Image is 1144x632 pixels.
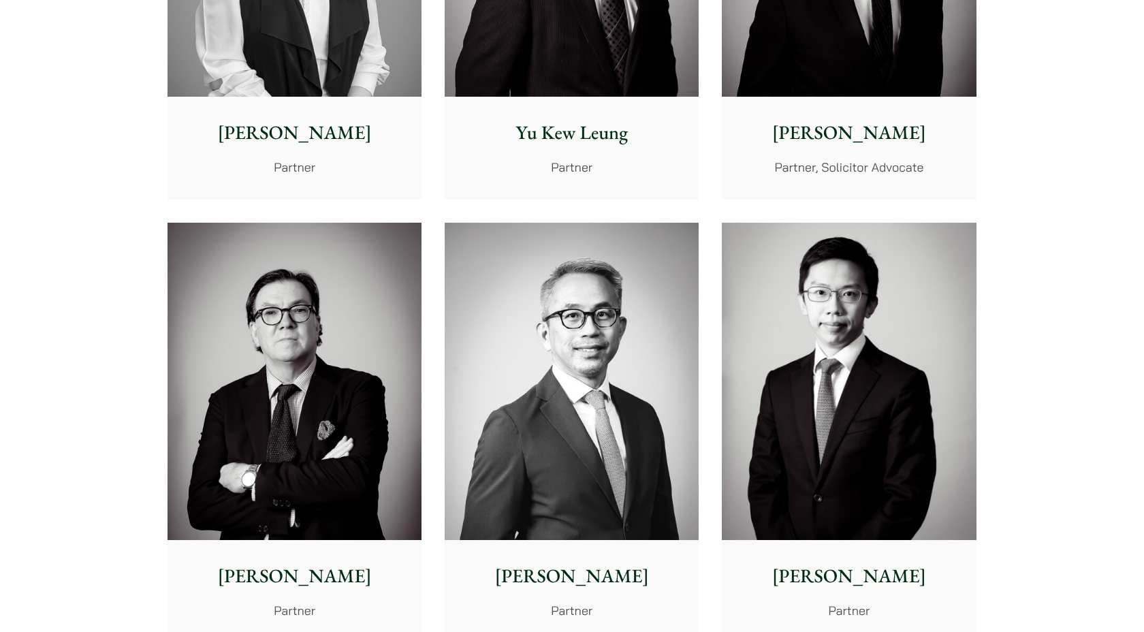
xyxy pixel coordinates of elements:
[178,601,411,620] p: Partner
[733,158,965,176] p: Partner, Solicitor Advocate
[722,223,976,541] img: Henry Ma photo
[456,562,688,590] p: [PERSON_NAME]
[456,158,688,176] p: Partner
[456,601,688,620] p: Partner
[733,118,965,147] p: [PERSON_NAME]
[178,158,411,176] p: Partner
[178,562,411,590] p: [PERSON_NAME]
[456,118,688,147] p: Yu Kew Leung
[733,562,965,590] p: [PERSON_NAME]
[178,118,411,147] p: [PERSON_NAME]
[733,601,965,620] p: Partner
